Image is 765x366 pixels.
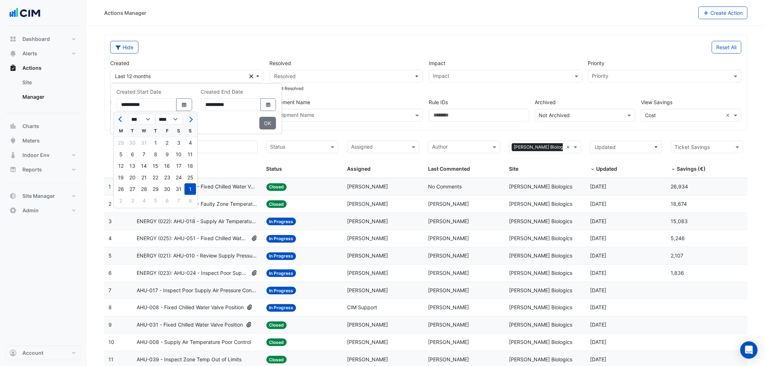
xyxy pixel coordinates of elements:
[161,137,173,149] div: Friday, August 2, 2024
[22,152,50,159] span: Indoor Env
[347,218,388,224] span: [PERSON_NAME]
[137,252,257,260] span: ENERGY (021): AHU-010 - Review Supply Pressure Oversupply (Energy Waste)
[590,287,606,293] span: 2025-09-24T14:29:28.049
[173,160,184,172] div: 17
[150,183,161,195] div: Thursday, August 29, 2024
[347,183,388,190] span: [PERSON_NAME]
[150,149,161,160] div: Thursday, August 8, 2024
[428,322,469,328] span: [PERSON_NAME]
[110,59,129,67] label: Created
[115,149,127,160] div: 5
[428,218,469,224] span: [PERSON_NAME]
[266,356,287,363] span: Closed
[138,137,150,149] div: Wednesday, July 31, 2024
[138,149,150,160] div: 7
[127,183,138,195] div: Tuesday, August 27, 2024
[9,123,17,130] app-icon: Charts
[22,64,42,72] span: Actions
[266,218,296,225] span: In Progress
[9,6,41,20] img: Company Logo
[137,303,244,312] span: AHU-008 - Fixed Chilled Water Valve Position
[671,252,684,259] span: 2,107
[509,235,572,241] span: [PERSON_NAME] Biologics
[590,141,662,153] button: Updated
[161,125,173,137] div: F
[137,338,251,346] span: AHU-008 - Supply Air Temperature Poor Control
[184,183,196,195] div: 1
[150,160,161,172] div: 15
[184,160,196,172] div: Sunday, August 18, 2024
[17,90,81,104] a: Manager
[671,235,685,241] span: 5,246
[509,201,572,207] span: [PERSON_NAME] Biologics
[428,270,469,276] span: [PERSON_NAME]
[266,235,296,243] span: In Progress
[108,339,114,345] span: 10
[6,133,81,148] button: Meters
[428,356,469,362] span: [PERSON_NAME]
[671,183,688,190] span: 26,934
[115,172,127,183] div: Monday, August 19, 2024
[266,200,287,208] span: Closed
[161,160,173,172] div: Friday, August 16, 2024
[590,356,606,362] span: 2025-09-09T14:31:17.542
[6,189,81,203] button: Site Manager
[590,218,606,224] span: 2025-05-26T10:26:16.109
[429,59,445,67] label: Impact
[712,41,742,54] button: Reset All
[274,73,296,79] span: Resolved
[6,162,81,177] button: Reports
[276,85,304,92] label: Not Resolved
[173,195,184,207] div: 7
[347,322,388,328] span: [PERSON_NAME]
[137,269,248,277] span: ENERGY (023): AHU-024 - Inspect Poor Supply Air Pressure Control
[184,125,196,137] div: S
[9,137,17,144] app-icon: Meters
[161,183,173,195] div: Friday, August 30, 2024
[590,270,606,276] span: 2025-01-14T14:07:33.257
[116,114,125,125] button: Previous month
[266,166,282,172] span: Status
[161,195,173,207] div: Friday, September 6, 2024
[22,50,37,57] span: Alerts
[184,137,196,149] div: Sunday, August 4, 2024
[347,235,388,241] span: [PERSON_NAME]
[173,183,184,195] div: 31
[138,195,150,207] div: Wednesday, September 4, 2024
[108,218,112,224] span: 3
[590,304,606,310] span: 2025-09-23T17:10:24.918
[138,183,150,195] div: Wednesday, August 28, 2024
[509,304,572,310] span: [PERSON_NAME] Biologics
[671,218,688,224] span: 15,083
[108,201,111,207] span: 2
[127,195,138,207] div: 3
[137,234,248,243] span: ENERGY (025): AHU-051 - Fixed Chilled Water Valve Position
[127,195,138,207] div: Tuesday, September 3, 2024
[155,114,183,125] select: Select year
[590,322,606,328] span: 2025-09-10T07:15:16.612
[270,59,291,67] label: Resolved
[509,270,572,276] span: [PERSON_NAME] Biologics
[22,123,39,130] span: Charts
[184,149,196,160] div: 11
[115,183,127,195] div: Monday, August 26, 2024
[9,192,17,200] app-icon: Site Manager
[591,72,609,81] div: Priority
[186,114,195,125] button: Next month
[161,149,173,160] div: 9
[173,172,184,183] div: Saturday, August 24, 2024
[127,137,138,149] div: 30
[127,149,138,160] div: 6
[137,286,257,295] span: AHU-017 - Inspect Poor Supply Air Pressure Control
[137,321,243,329] span: AHU-031 - Fixed Chilled Water Valve Position
[260,117,276,129] button: Close
[347,287,388,293] span: [PERSON_NAME]
[347,304,377,310] span: CIM Support
[509,183,572,190] span: [PERSON_NAME] Biologics
[509,252,572,259] span: [PERSON_NAME] Biologics
[22,137,40,144] span: Meters
[104,9,146,17] div: Actions Manager
[270,98,423,106] label: Equipment Name
[173,137,184,149] div: Saturday, August 3, 2024
[535,98,636,106] label: Archived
